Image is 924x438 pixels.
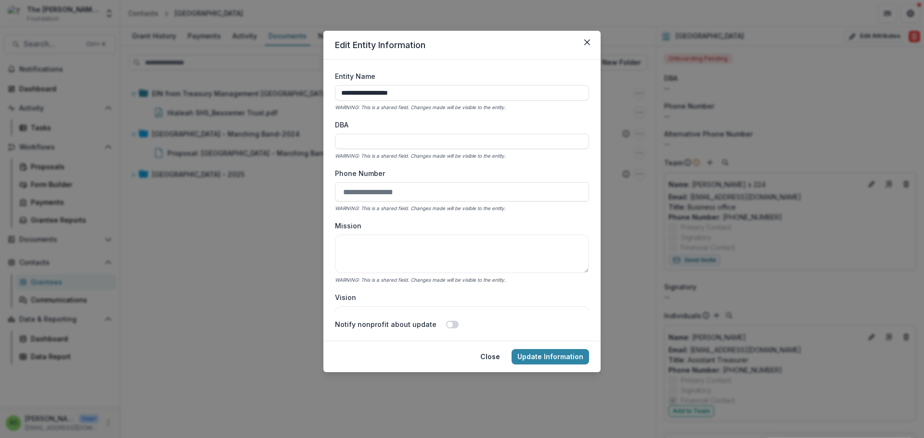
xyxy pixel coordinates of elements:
i: WARNING: This is a shared field. Changes made will be visible to the entity. [335,205,506,211]
label: Phone Number [335,168,583,178]
label: Vision [335,292,583,302]
label: DBA [335,120,583,130]
label: Entity Name [335,71,583,81]
button: Update Information [512,349,589,364]
header: Edit Entity Information [323,31,601,60]
i: WARNING: This is a shared field. Changes made will be visible to the entity. [335,277,506,283]
button: Close [579,35,595,50]
i: WARNING: This is a shared field. Changes made will be visible to the entity. [335,153,506,159]
button: Close [475,349,506,364]
label: Notify nonprofit about update [335,319,436,329]
i: WARNING: This is a shared field. Changes made will be visible to the entity. [335,104,506,110]
label: Mission [335,221,583,231]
